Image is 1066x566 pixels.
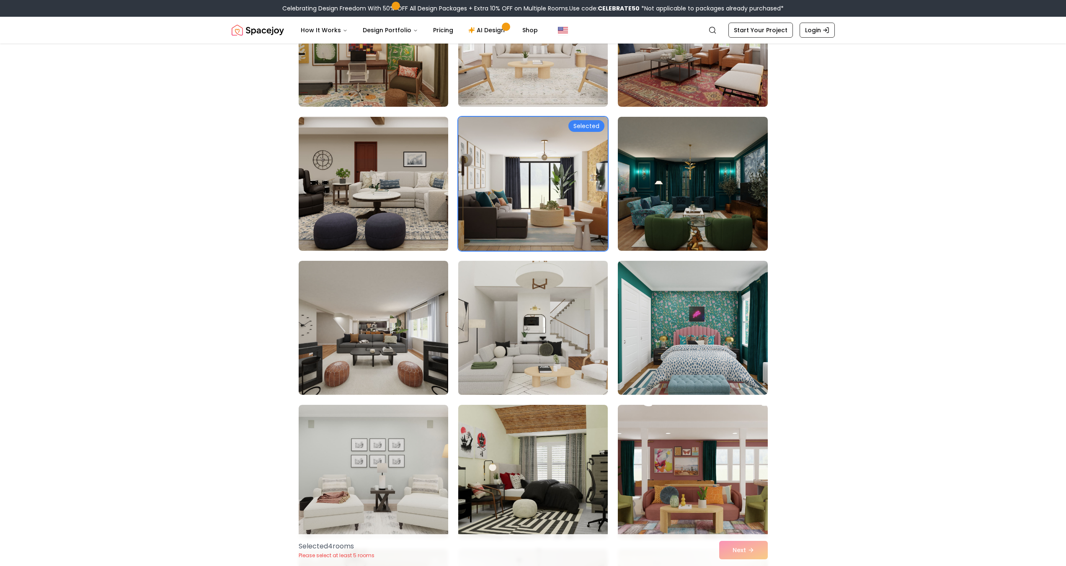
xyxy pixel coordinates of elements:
[282,4,784,13] div: Celebrating Design Freedom With 50% OFF All Design Packages + Extra 10% OFF on Multiple Rooms.
[516,22,545,39] a: Shop
[618,117,767,251] img: Room room-24
[299,405,448,539] img: Room room-28
[232,22,284,39] a: Spacejoy
[458,117,608,251] img: Room room-23
[356,22,425,39] button: Design Portfolio
[232,17,835,44] nav: Global
[426,22,460,39] a: Pricing
[294,22,545,39] nav: Main
[462,22,514,39] a: AI Design
[454,257,612,398] img: Room room-26
[568,120,604,132] div: Selected
[640,4,784,13] span: *Not applicable to packages already purchased*
[598,4,640,13] b: CELEBRATE50
[299,541,374,551] p: Selected 4 room s
[299,117,448,251] img: Room room-22
[299,552,374,559] p: Please select at least 5 rooms
[232,22,284,39] img: Spacejoy Logo
[294,22,354,39] button: How It Works
[618,405,767,539] img: Room room-30
[800,23,835,38] a: Login
[618,261,767,395] img: Room room-27
[558,25,568,35] img: United States
[728,23,793,38] a: Start Your Project
[458,405,608,539] img: Room room-29
[569,4,640,13] span: Use code:
[299,261,448,395] img: Room room-25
